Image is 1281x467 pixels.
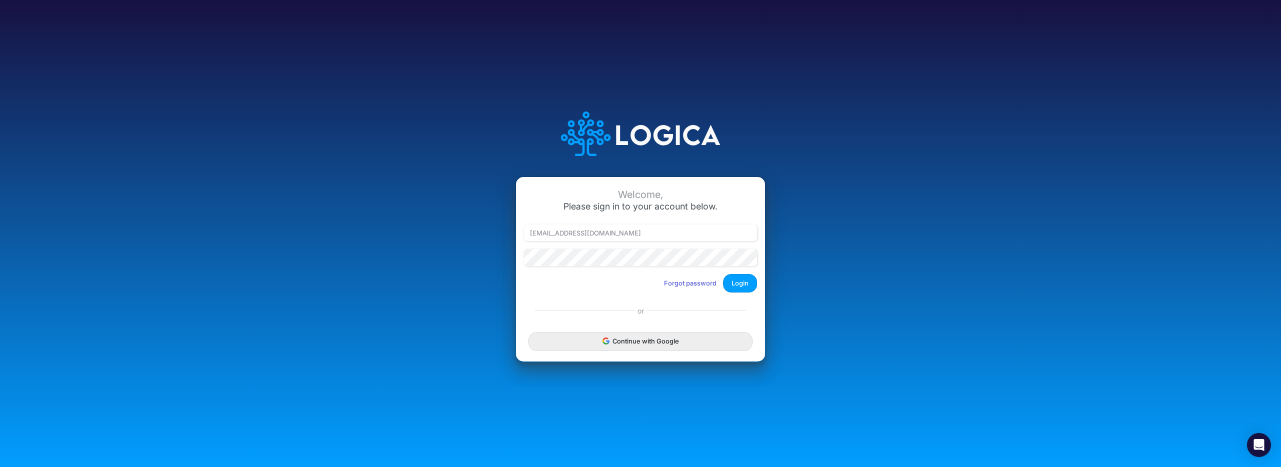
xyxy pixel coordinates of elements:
[528,332,753,350] button: Continue with Google
[723,274,757,292] button: Login
[524,189,757,200] div: Welcome,
[658,275,723,291] button: Forgot password
[524,224,757,241] input: Email
[1247,433,1271,457] div: Open Intercom Messenger
[563,201,718,211] span: Please sign in to your account below.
